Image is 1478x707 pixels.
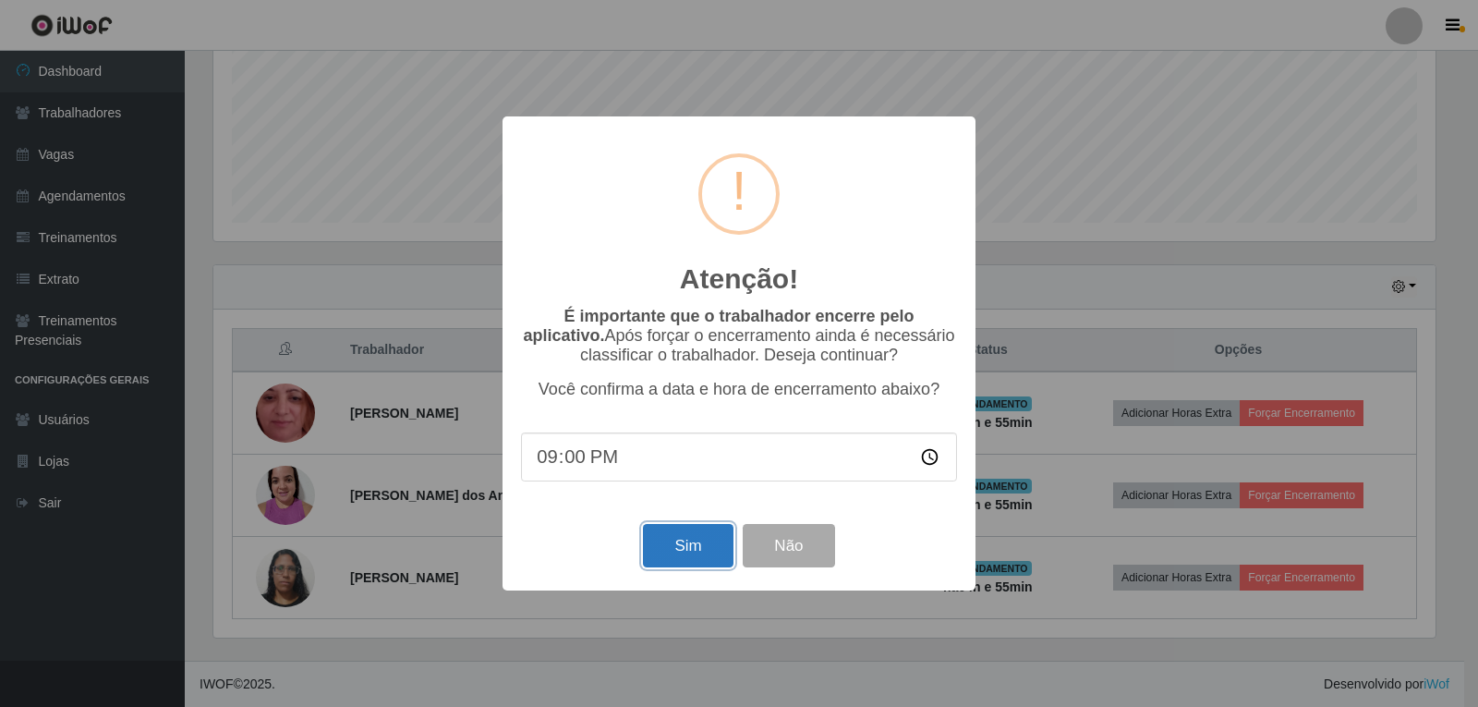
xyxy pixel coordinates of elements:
p: Após forçar o encerramento ainda é necessário classificar o trabalhador. Deseja continuar? [521,307,957,365]
p: Você confirma a data e hora de encerramento abaixo? [521,380,957,399]
button: Não [743,524,834,567]
h2: Atenção! [680,262,798,296]
b: É importante que o trabalhador encerre pelo aplicativo. [523,307,914,345]
button: Sim [643,524,733,567]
